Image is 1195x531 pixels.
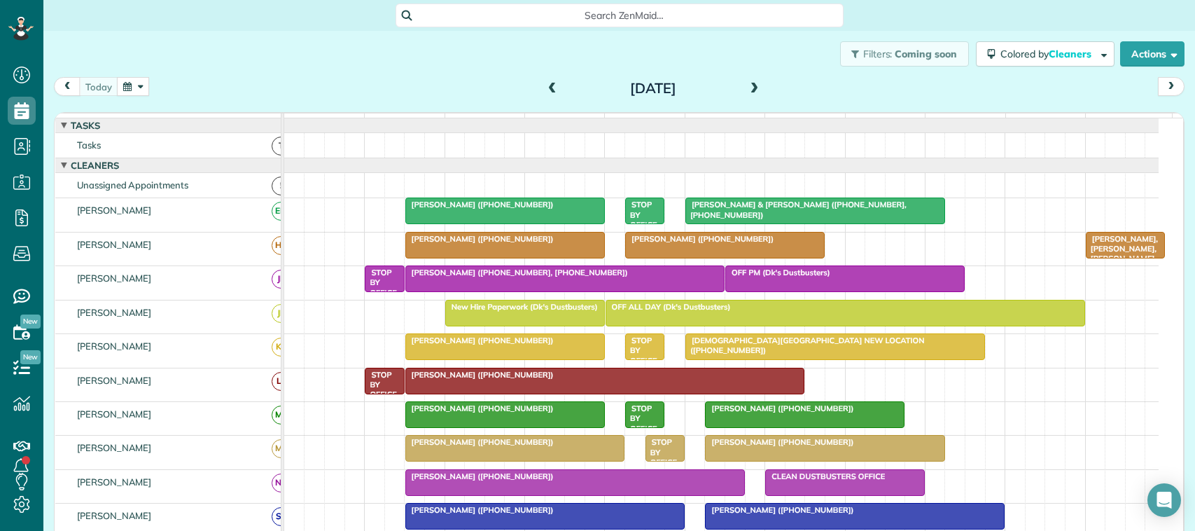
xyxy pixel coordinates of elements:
span: MB [272,439,291,458]
span: [PERSON_NAME] ([PHONE_NUMBER]) [704,404,854,413]
button: today [79,77,118,96]
span: HC [272,236,291,255]
span: [PERSON_NAME] & [PERSON_NAME] ([PHONE_NUMBER], [PHONE_NUMBER]) [685,200,907,219]
span: 3pm [925,116,950,127]
span: [PERSON_NAME] [74,442,155,453]
span: 7am [284,116,310,127]
span: 5pm [1086,116,1110,127]
span: STOP BY OFFICE [624,200,657,230]
span: NN [272,474,291,492]
span: [PERSON_NAME] ([PHONE_NUMBER], [PHONE_NUMBER]) [405,268,629,277]
span: [PERSON_NAME] ([PHONE_NUMBER]) [405,370,554,380]
span: ! [272,177,291,195]
button: prev [54,77,81,96]
span: [PERSON_NAME] [74,408,155,420]
span: [PERSON_NAME] ([PHONE_NUMBER]) [405,505,554,515]
span: New Hire Paperwork (Dk's Dustbusters) [445,302,599,312]
span: New [20,350,41,364]
span: [PERSON_NAME] ([PHONE_NUMBER]) [405,471,554,481]
span: SB [272,507,291,526]
span: 4pm [1006,116,1030,127]
span: [PERSON_NAME], [PERSON_NAME], [PERSON_NAME], [PERSON_NAME], [PERSON_NAME] & [PERSON_NAME] P.C ([P... [1085,234,1159,354]
span: MT [272,406,291,425]
span: [PERSON_NAME] [74,375,155,386]
span: [PERSON_NAME] ([PHONE_NUMBER]) [704,437,854,447]
span: LF [272,372,291,391]
span: [PERSON_NAME] ([PHONE_NUMBER]) [405,200,554,209]
span: 2pm [846,116,870,127]
h2: [DATE] [566,81,741,96]
span: [PERSON_NAME] ([PHONE_NUMBER]) [624,234,774,244]
span: [PERSON_NAME] [74,476,155,488]
span: [PERSON_NAME] [74,510,155,521]
span: [PERSON_NAME] [74,340,155,352]
span: T [272,137,291,156]
span: 12pm [685,116,715,127]
span: [PERSON_NAME] ([PHONE_NUMBER]) [405,336,554,345]
span: [PERSON_NAME] ([PHONE_NUMBER]) [405,404,554,413]
span: STOP BY OFFICE [645,437,678,467]
span: [PERSON_NAME] [74,205,155,216]
span: OFF ALL DAY (Dk's Dustbusters) [605,302,732,312]
button: next [1158,77,1184,96]
span: [PERSON_NAME] [74,239,155,250]
span: New [20,315,41,329]
span: Colored by [1000,48,1096,60]
span: Tasks [68,120,103,131]
span: [PERSON_NAME] [74,273,155,284]
span: Cleaners [68,160,122,171]
span: STOP BY OFFICE [364,268,397,298]
span: 9am [445,116,471,127]
span: STOP BY OFFICE [624,404,657,434]
span: [DEMOGRAPHIC_DATA][GEOGRAPHIC_DATA] NEW LOCATION ([PHONE_NUMBER]) [685,336,925,355]
span: Coming soon [895,48,958,60]
button: Colored byCleaners [976,41,1114,67]
span: [PERSON_NAME] [74,307,155,318]
span: STOP BY OFFICE [624,336,657,366]
span: JB [272,270,291,289]
button: Actions [1120,41,1184,67]
div: Open Intercom Messenger [1147,483,1181,517]
span: CLEAN DUSTBUSTERS OFFICE [764,471,886,481]
span: EM [272,202,291,221]
span: OFF PM (Dk's Dustbusters) [725,268,831,277]
span: Filters: [863,48,893,60]
span: 8am [365,116,391,127]
span: 1pm [765,116,790,127]
span: Unassigned Appointments [74,179,191,191]
span: 10am [525,116,557,127]
span: [PERSON_NAME] ([PHONE_NUMBER]) [405,234,554,244]
span: Cleaners [1049,48,1093,60]
span: KB [272,338,291,357]
span: [PERSON_NAME] ([PHONE_NUMBER]) [704,505,854,515]
span: JR [272,304,291,323]
span: Tasks [74,139,104,151]
span: STOP BY OFFICE [364,370,397,400]
span: 11am [605,116,636,127]
span: [PERSON_NAME] ([PHONE_NUMBER]) [405,437,554,447]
